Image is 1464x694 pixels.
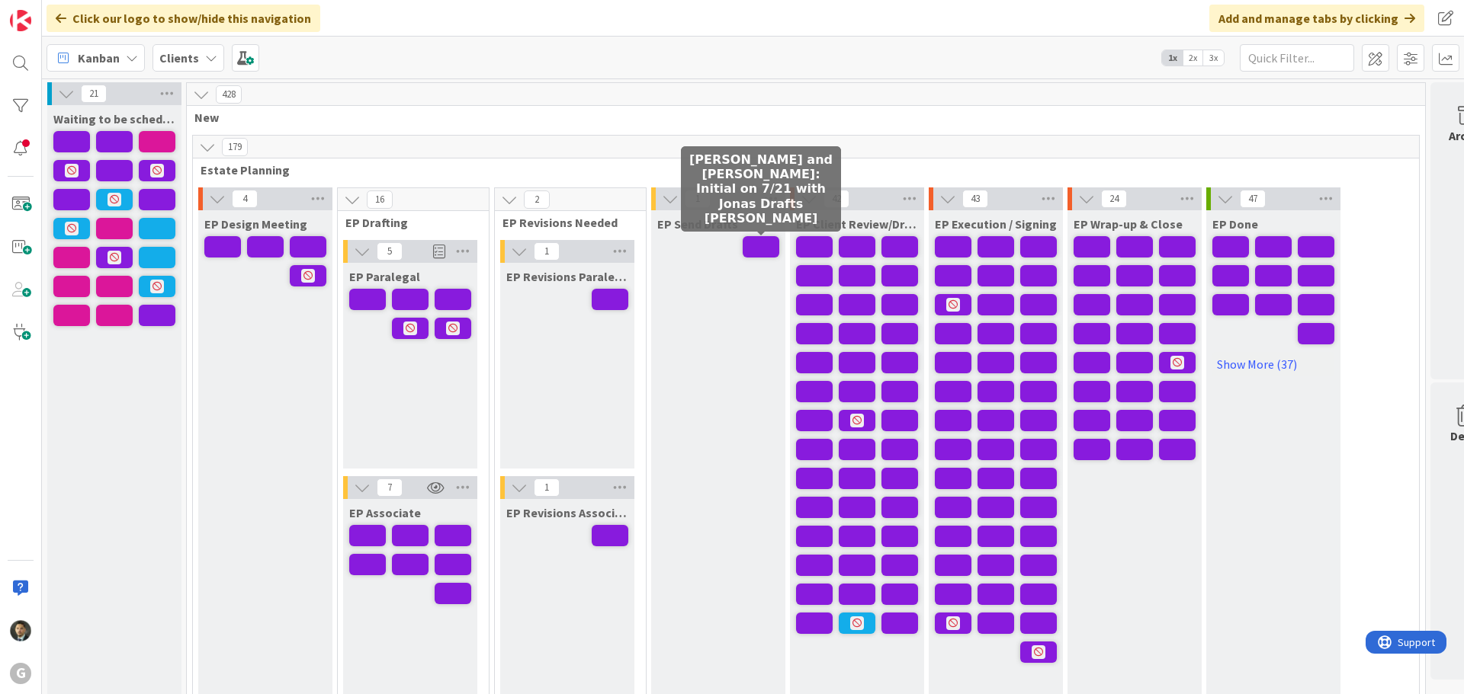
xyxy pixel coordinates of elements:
span: EP Revisions Paralegal [506,269,628,284]
span: 5 [377,242,403,261]
span: 1 [534,242,560,261]
div: Click our logo to show/hide this navigation [47,5,320,32]
span: 7 [377,478,403,497]
span: 16 [367,190,393,209]
span: EP Client Review/Draft Review Meeting [796,216,918,232]
span: 3x [1203,50,1224,66]
span: 43 [962,190,988,208]
span: 4 [232,190,258,208]
div: G [10,663,31,684]
img: CG [10,620,31,641]
input: Quick Filter... [1240,44,1354,72]
span: EP Execution / Signing [935,216,1057,232]
span: 1x [1162,50,1183,66]
h5: [PERSON_NAME] and [PERSON_NAME]: Initial on 7/21 with Jonas Drafts [PERSON_NAME] [687,152,835,225]
img: Visit kanbanzone.com [10,10,31,31]
span: EP Associate [349,505,421,520]
b: Clients [159,50,199,66]
span: EP Paralegal [349,269,420,284]
span: Kanban [78,49,120,67]
span: 428 [216,85,242,104]
span: Support [32,2,69,21]
span: EP Done [1212,216,1258,232]
span: 47 [1240,190,1266,208]
div: Add and manage tabs by clicking [1209,5,1424,32]
span: 24 [1101,190,1127,208]
span: 1 [534,478,560,497]
a: Show More (37) [1212,352,1334,376]
span: 21 [81,85,107,103]
span: EP Drafting [345,215,470,230]
span: 179 [222,138,248,156]
span: EP Revisions Needed [502,215,627,230]
span: 2x [1183,50,1203,66]
span: EP Design Meeting [204,216,307,232]
span: Estate Planning [201,162,1400,177]
span: 2 [524,190,550,209]
span: EP Revisions Associate [506,505,628,520]
span: Waiting to be scheduled [53,111,175,126]
span: EP Wrap-up & Close [1074,216,1183,232]
span: New [194,110,1406,125]
span: EP Send Drafts [657,216,738,232]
